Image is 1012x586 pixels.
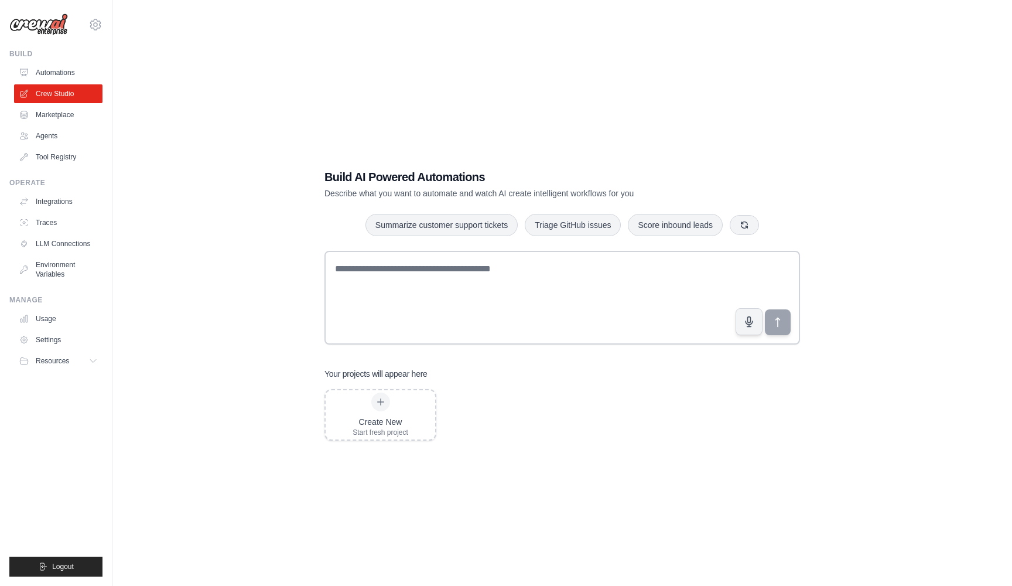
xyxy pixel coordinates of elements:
h3: Your projects will appear here [324,368,428,380]
span: Logout [52,562,74,571]
a: LLM Connections [14,234,102,253]
a: Environment Variables [14,255,102,284]
a: Usage [14,309,102,328]
a: Settings [14,331,102,349]
a: Crew Studio [14,84,102,103]
img: Logo [9,13,68,36]
div: Create New [353,416,408,428]
button: Logout [9,557,102,577]
p: Describe what you want to automate and watch AI create intelligent workflows for you [324,188,718,199]
button: Click to speak your automation idea [736,308,763,335]
button: Score inbound leads [628,214,723,236]
a: Marketplace [14,105,102,124]
div: Build [9,49,102,59]
div: Manage [9,295,102,305]
h1: Build AI Powered Automations [324,169,718,185]
a: Tool Registry [14,148,102,166]
a: Traces [14,213,102,232]
div: Start fresh project [353,428,408,437]
span: Resources [36,356,69,366]
button: Triage GitHub issues [525,214,621,236]
a: Agents [14,127,102,145]
a: Integrations [14,192,102,211]
div: Operate [9,178,102,188]
button: Get new suggestions [730,215,759,235]
a: Automations [14,63,102,82]
button: Summarize customer support tickets [365,214,518,236]
button: Resources [14,352,102,370]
